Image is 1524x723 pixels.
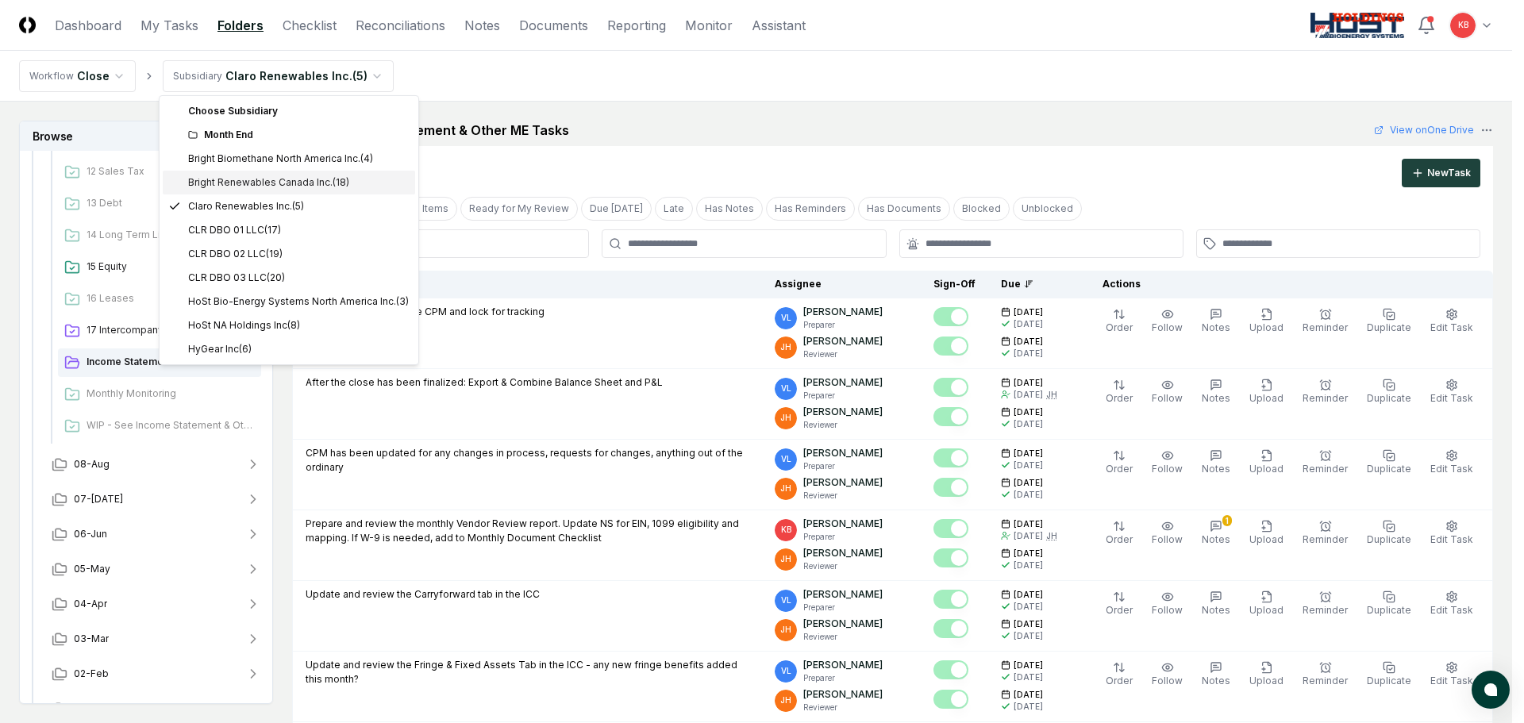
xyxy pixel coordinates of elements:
div: CLR DBO 02 LLC [188,247,283,261]
div: ( 4 ) [360,152,373,166]
div: CLR DBO 01 LLC [188,223,281,237]
div: Choose Subsidiary [163,99,415,123]
div: HoSt NA Holdings Inc [188,318,300,333]
div: Month End [188,128,409,142]
div: Bright Renewables Canada Inc. [188,175,349,190]
div: ( 5 ) [292,199,304,213]
div: ( 19 ) [266,247,283,261]
div: ( 8 ) [287,318,300,333]
div: ( 3 ) [396,294,409,309]
div: Bright Biomethane North America Inc. [188,152,373,166]
div: HyGear Inc [188,342,252,356]
div: ( 20 ) [267,271,285,285]
div: ( 6 ) [239,342,252,356]
div: ( 18 ) [333,175,349,190]
div: HoSt Bio-Energy Systems North America Inc. [188,294,409,309]
div: CLR DBO 03 LLC [188,271,285,285]
div: ( 17 ) [264,223,281,237]
div: Claro Renewables Inc. [188,199,304,213]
